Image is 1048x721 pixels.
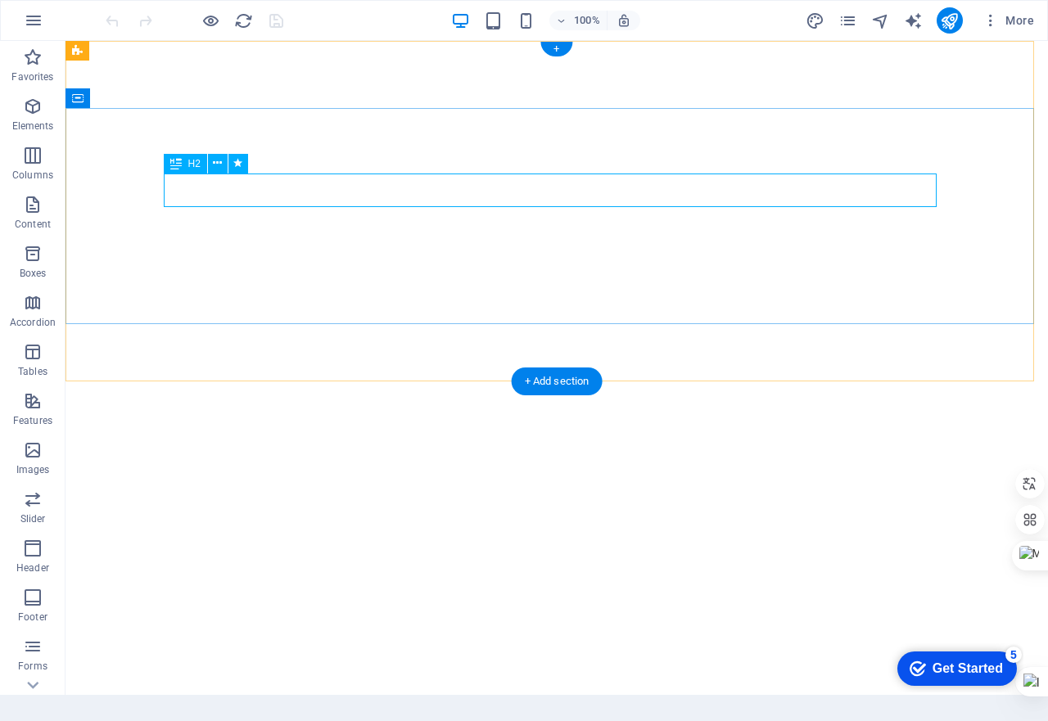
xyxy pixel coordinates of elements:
[806,11,824,30] i: Design (Ctrl+Alt+Y)
[617,13,631,28] i: On resize automatically adjust zoom level to fit chosen device.
[234,11,253,30] i: Reload page
[18,611,47,624] p: Footer
[117,3,133,20] div: 5
[540,42,572,56] div: +
[838,11,857,30] i: Pages (Ctrl+Alt+S)
[233,11,253,30] button: reload
[871,11,890,30] i: Navigator
[806,11,825,30] button: design
[12,119,54,133] p: Elements
[15,218,51,231] p: Content
[44,18,115,33] div: Get Started
[976,7,1041,34] button: More
[9,8,129,43] div: Get Started 5 items remaining, 0% complete
[871,11,891,30] button: navigator
[18,660,47,673] p: Forms
[512,367,603,395] div: + Add section
[201,11,220,30] button: Click here to leave preview mode and continue editing
[16,561,49,575] p: Header
[574,11,600,30] h6: 100%
[838,11,858,30] button: pages
[188,159,201,169] span: H2
[982,12,1034,29] span: More
[904,11,923,30] i: AI Writer
[940,11,959,30] i: Publish
[13,414,52,427] p: Features
[937,7,963,34] button: publish
[12,169,53,182] p: Columns
[10,316,56,329] p: Accordion
[549,11,608,30] button: 100%
[20,512,46,525] p: Slider
[18,365,47,378] p: Tables
[20,267,47,280] p: Boxes
[11,70,53,83] p: Favorites
[904,11,924,30] button: text_generator
[16,463,50,476] p: Images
